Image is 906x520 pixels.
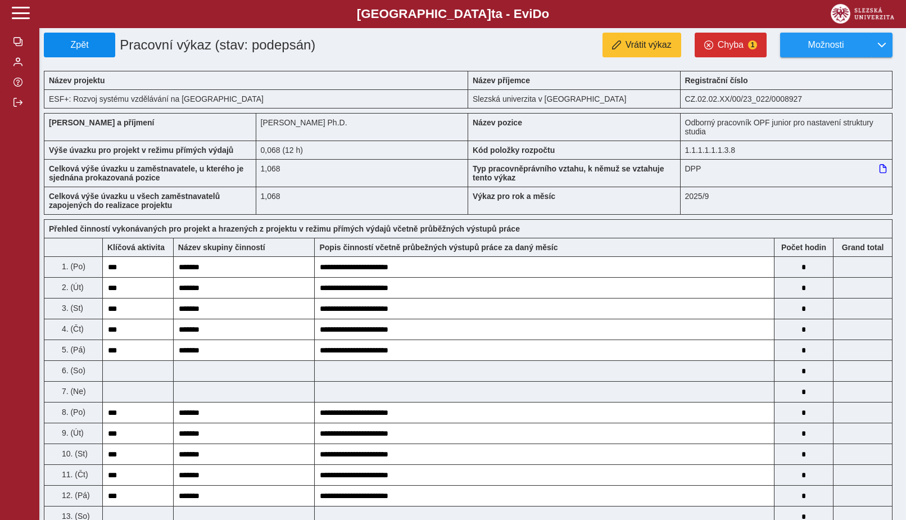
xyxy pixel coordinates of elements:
button: Vrátit výkaz [603,33,681,57]
span: 2. (Út) [60,283,84,292]
span: o [542,7,550,21]
span: 1. (Po) [60,262,85,271]
span: Vrátit výkaz [626,40,672,50]
span: t [491,7,495,21]
span: 12. (Pá) [60,491,90,500]
span: 5. (Pá) [60,345,85,354]
b: [PERSON_NAME] a příjmení [49,118,154,127]
b: Přehled činností vykonávaných pro projekt a hrazených z projektu v režimu přímých výdajů včetně p... [49,224,520,233]
b: Popis činností včetně průbežných výstupů práce za daný měsíc [319,243,558,252]
img: logo_web_su.png [831,4,894,24]
span: 3. (St) [60,304,83,313]
b: Celková výše úvazku u všech zaměstnavatelů zapojených do realizace projektu [49,192,220,210]
b: Registrační číslo [685,76,748,85]
div: 1.1.1.1.1.1.3.8 [681,141,893,159]
div: ESF+: Rozvoj systému vzdělávání na [GEOGRAPHIC_DATA] [44,89,468,108]
button: Možnosti [780,33,871,57]
b: Název skupiny činností [178,243,265,252]
b: Název příjemce [473,76,530,85]
b: Počet hodin [774,243,833,252]
b: Název pozice [473,118,522,127]
span: 11. (Čt) [60,470,88,479]
div: 1,068 [256,187,469,215]
span: 6. (So) [60,366,85,375]
b: Kód položky rozpočtu [473,146,555,155]
div: [PERSON_NAME] Ph.D. [256,113,469,141]
b: Typ pracovněprávního vztahu, k němuž se vztahuje tento výkaz [473,164,664,182]
div: 1,068 [256,159,469,187]
b: [GEOGRAPHIC_DATA] a - Evi [34,7,872,21]
button: Zpět [44,33,115,57]
span: 9. (Út) [60,428,84,437]
div: 2025/9 [681,187,893,215]
div: Slezská univerzita v [GEOGRAPHIC_DATA] [468,89,681,108]
b: Celková výše úvazku u zaměstnavatele, u kterého je sjednána prokazovaná pozice [49,164,243,182]
span: 4. (Čt) [60,324,84,333]
b: Suma za den přes všechny výkazy [833,243,892,252]
b: Klíčová aktivita [107,243,165,252]
span: D [532,7,541,21]
b: Výše úvazku pro projekt v režimu přímých výdajů [49,146,233,155]
span: Možnosti [790,40,862,50]
span: 7. (Ne) [60,387,86,396]
span: 1 [748,40,757,49]
span: 8. (Po) [60,408,85,417]
div: DPP [681,159,893,187]
button: Chyba1 [695,33,767,57]
b: Výkaz pro rok a měsíc [473,192,555,201]
b: Název projektu [49,76,105,85]
h1: Pracovní výkaz (stav: podepsán) [115,33,401,57]
span: Zpět [49,40,110,50]
span: 10. (St) [60,449,88,458]
div: CZ.02.02.XX/00/23_022/0008927 [681,89,893,108]
div: Odborný pracovník OPF junior pro nastavení struktury studia [681,113,893,141]
span: Chyba [718,40,744,50]
div: 0,544 h / den. 2,72 h / týden. [256,141,469,159]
